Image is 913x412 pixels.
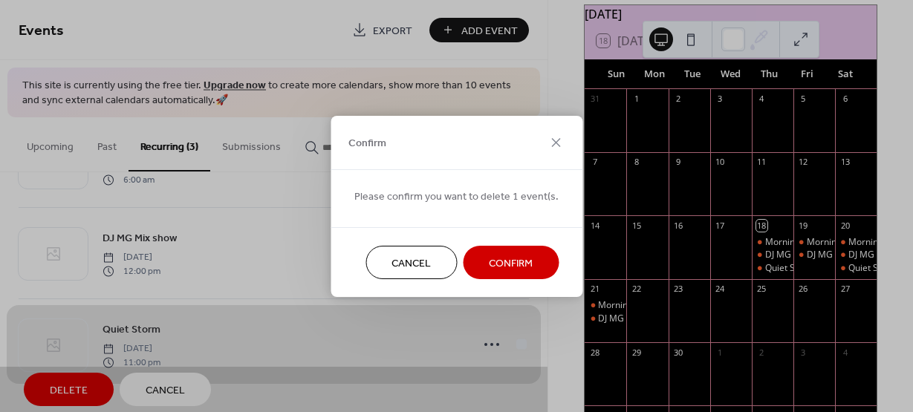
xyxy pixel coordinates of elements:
button: Cancel [365,246,457,279]
button: Confirm [463,246,559,279]
span: Confirm [348,136,386,151]
span: Confirm [489,255,533,271]
span: Cancel [391,255,431,271]
span: Please confirm you want to delete 1 event(s. [354,189,559,204]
